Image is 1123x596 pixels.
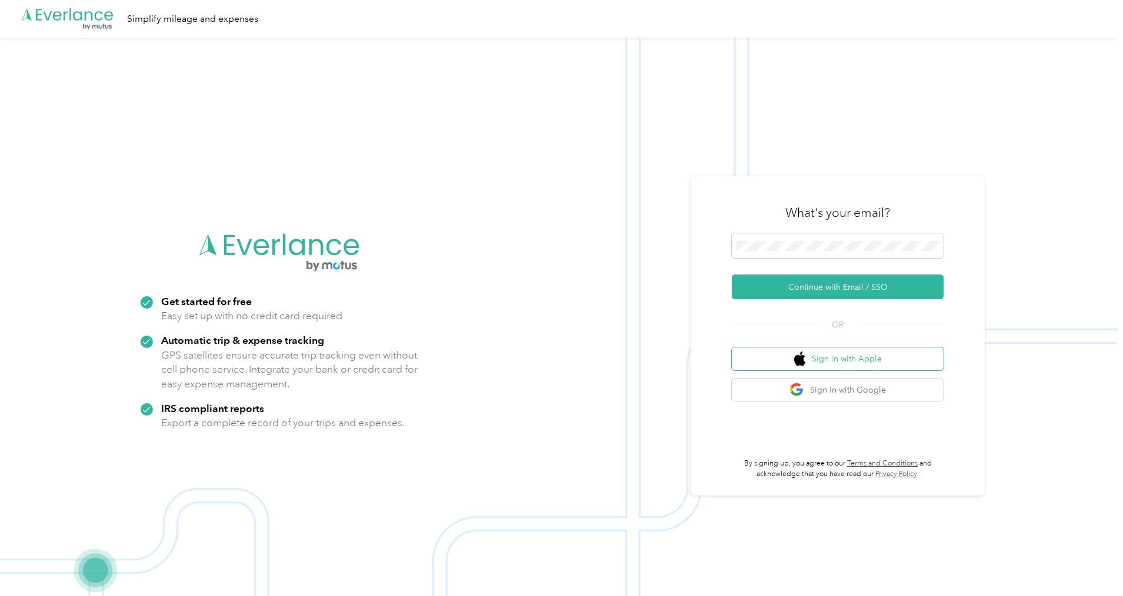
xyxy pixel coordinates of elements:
[875,470,917,478] a: Privacy Policy
[732,347,944,370] button: apple logoSign in with Apple
[127,12,258,26] div: Simplify mileage and expenses
[161,309,342,323] p: Easy set up with no credit card required
[1057,530,1123,596] iframe: Everlance-gr Chat Button Frame
[732,379,944,401] button: google logoSign in with Google
[161,402,264,414] strong: IRS compliant reports
[732,274,944,299] button: Continue with Email / SSO
[789,383,804,397] img: google logo
[161,416,405,430] p: Export a complete record of your trips and expenses.
[794,351,806,366] img: apple logo
[817,319,858,331] span: OR
[847,459,918,468] a: Terms and Conditions
[161,348,418,391] p: GPS satellites ensure accurate trip tracking even without cell phone service. Integrate your bank...
[161,334,324,346] strong: Automatic trip & expense tracking
[785,205,890,221] h3: What's your email?
[161,295,252,307] strong: Get started for free
[732,458,944,479] p: By signing up, you agree to our and acknowledge that you have read our .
